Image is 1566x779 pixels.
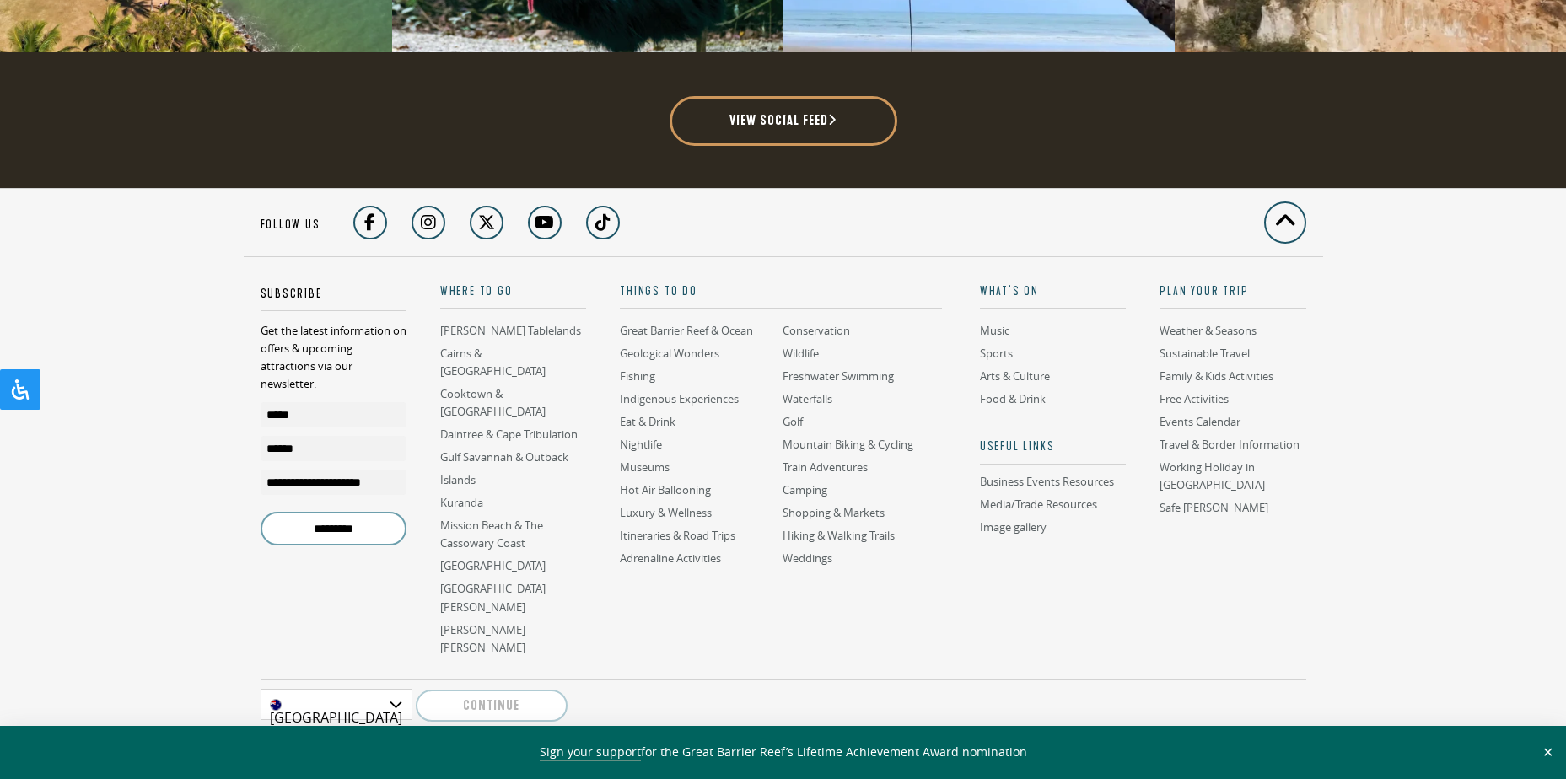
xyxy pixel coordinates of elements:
a: Weather & Seasons [1160,323,1257,339]
a: Travel & Border Information [1160,437,1300,453]
a: Golf [783,414,803,430]
a: Adrenaline Activities [620,551,721,567]
a: View social feed [670,96,897,146]
div: [GEOGRAPHIC_DATA] [261,689,412,720]
a: [PERSON_NAME] [PERSON_NAME] [440,622,525,656]
a: Freshwater Swimming [783,368,894,384]
a: Sustainable Travel [1160,346,1250,362]
a: Arts & Culture [980,368,1050,384]
a: Working Holiday in [GEOGRAPHIC_DATA] [1160,459,1265,493]
p: Get the latest information on offers & upcoming attractions via our newsletter. [261,322,406,393]
a: Waterfalls [783,391,832,407]
a: Safe [PERSON_NAME] [1160,500,1268,516]
a: Indigenous Experiences [620,391,739,407]
a: Great Barrier Reef & Ocean [620,323,753,339]
button: Close [1538,744,1558,760]
a: Daintree & Cape Tribulation [440,427,578,443]
h5: Useful links [980,438,1126,465]
a: Fishing [620,368,655,384]
a: Wildlife [783,346,819,362]
a: Mission Beach & The Cassowary Coast [440,518,543,551]
a: [GEOGRAPHIC_DATA] [440,558,546,574]
a: Nightlife [620,437,662,453]
a: Business Events Resources [980,475,1126,490]
svg: Open Accessibility Panel [10,379,30,400]
a: Hot Air Ballooning [620,482,711,498]
a: Mountain Biking & Cycling [783,437,913,453]
a: Gulf Savannah & Outback [440,449,568,465]
a: Sports [980,346,1013,362]
a: Image gallery [980,519,1047,535]
a: Weddings [783,551,832,567]
a: Plan Your Trip [1160,283,1305,309]
a: Where To Go [440,283,586,309]
span: for the Great Barrier Reef’s Lifetime Achievement Award nomination [540,744,1027,761]
a: Camping [783,482,827,498]
h5: Subscribe [261,286,406,312]
a: Cairns & [GEOGRAPHIC_DATA] [440,346,546,379]
a: What’s On [980,283,1126,309]
a: Islands [440,472,476,488]
a: Events Calendar [1160,414,1240,430]
a: [GEOGRAPHIC_DATA][PERSON_NAME] [440,581,546,615]
a: Eat & Drink [620,414,675,430]
a: Hiking & Walking Trails [783,528,895,544]
a: Itineraries & Road Trips [620,528,735,544]
a: Shopping & Markets [783,505,885,521]
a: Food & Drink [980,391,1046,407]
a: Free Activities [1160,391,1229,407]
a: Museums [620,459,670,475]
a: Geological Wonders [620,346,719,362]
h5: Follow us [261,217,320,240]
a: Sign your support [540,744,641,761]
a: Luxury & Wellness [620,505,712,521]
a: Conservation [783,323,850,339]
a: Music [980,323,1009,339]
a: Cooktown & [GEOGRAPHIC_DATA] [440,386,546,420]
a: [PERSON_NAME] Tablelands [440,323,581,339]
a: Train Adventures [783,459,868,475]
a: Things To Do [620,283,942,309]
a: Kuranda [440,495,483,511]
a: Media/Trade Resources [980,497,1097,513]
a: Family & Kids Activities [1160,368,1273,384]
